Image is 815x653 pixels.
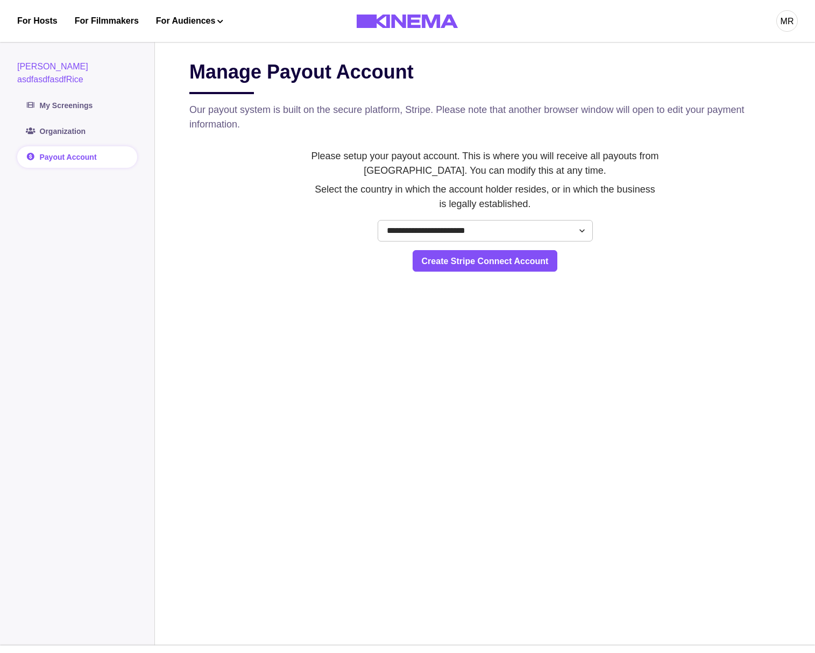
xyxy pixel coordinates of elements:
[17,95,137,116] a: My Screenings
[781,15,794,28] div: MR
[189,103,781,132] p: Our payout system is built on the secure platform, Stripe. Please note that another browser windo...
[17,60,137,86] div: [PERSON_NAME] asdfasdfasdfRice
[189,60,414,94] h2: Manage Payout Account
[413,250,558,272] button: Create Stripe Connect Account
[17,146,137,168] a: Payout Account
[310,182,660,211] p: Select the country in which the account holder resides, or in which the business is legally estab...
[17,120,137,142] a: Organization
[75,15,139,27] a: For Filmmakers
[17,15,58,27] a: For Hosts
[156,15,223,27] button: For Audiences
[310,149,660,178] p: Please setup your payout account. This is where you will receive all payouts from [GEOGRAPHIC_DAT...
